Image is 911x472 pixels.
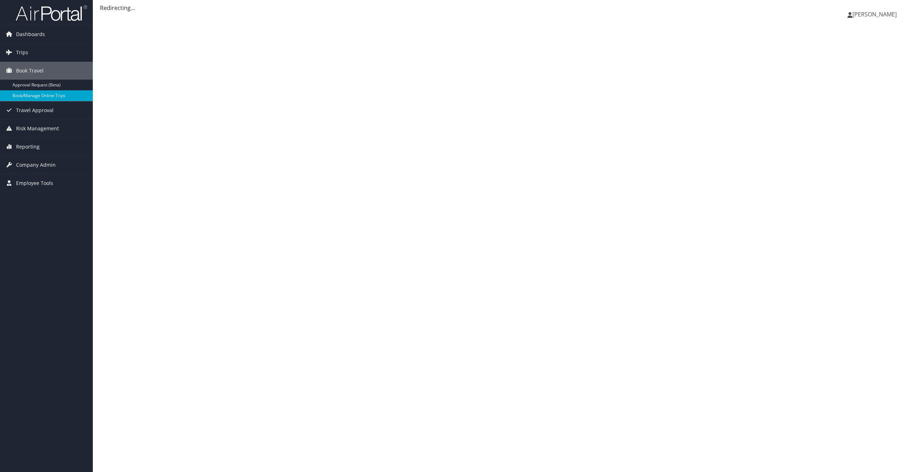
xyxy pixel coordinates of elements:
[16,120,59,137] span: Risk Management
[16,5,87,21] img: airportal-logo.png
[16,62,44,80] span: Book Travel
[16,174,53,192] span: Employee Tools
[16,44,28,61] span: Trips
[847,4,904,25] a: [PERSON_NAME]
[16,25,45,43] span: Dashboards
[16,156,56,174] span: Company Admin
[16,138,40,156] span: Reporting
[100,4,904,12] div: Redirecting...
[852,10,897,18] span: [PERSON_NAME]
[16,101,54,119] span: Travel Approval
